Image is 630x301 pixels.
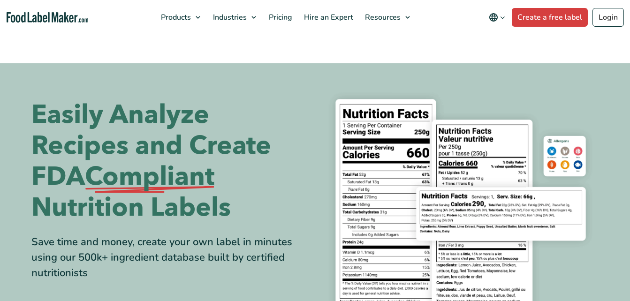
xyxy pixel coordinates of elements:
span: Pricing [266,12,293,23]
span: Compliant [85,161,214,192]
div: Save time and money, create your own label in minutes using our 500k+ ingredient database built b... [31,234,308,281]
span: Resources [362,12,402,23]
h1: Easily Analyze Recipes and Create FDA Nutrition Labels [31,99,308,223]
span: Industries [210,12,248,23]
a: Create a free label [512,8,588,27]
a: Login [592,8,624,27]
span: Hire an Expert [301,12,354,23]
a: Food Label Maker homepage [7,12,89,23]
span: Products [158,12,192,23]
button: Change language [482,8,512,27]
